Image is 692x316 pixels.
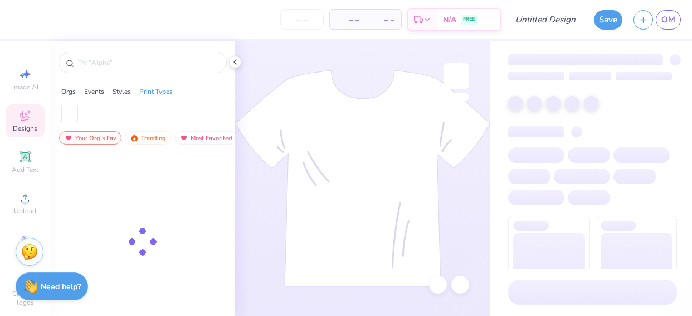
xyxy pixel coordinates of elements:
button: Save [594,10,622,30]
div: Styles [113,87,131,97]
span: Upload [14,207,36,216]
span: – – [372,14,394,26]
div: Your Org's Fav [59,131,121,145]
span: Clipart & logos [6,289,45,307]
span: Image AI [12,83,38,92]
div: Trending [125,131,171,145]
div: Events [84,87,104,97]
img: tee-skeleton.svg [235,70,490,287]
div: Orgs [61,87,76,97]
input: – – [280,9,324,30]
span: – – [337,14,359,26]
div: Most Favorited [174,131,237,145]
span: N/A [443,14,456,26]
span: OM [661,13,675,26]
strong: Need help? [41,281,81,292]
input: Try "Alpha" [77,57,220,68]
span: FREE [463,16,475,23]
img: most_fav.gif [64,134,73,142]
input: Untitled Design [506,8,588,31]
img: most_fav.gif [179,134,188,142]
span: Add Text [12,165,38,174]
img: trending.gif [130,134,139,142]
span: Designs [13,124,37,133]
div: Print Types [139,87,173,97]
a: OM [656,10,681,30]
